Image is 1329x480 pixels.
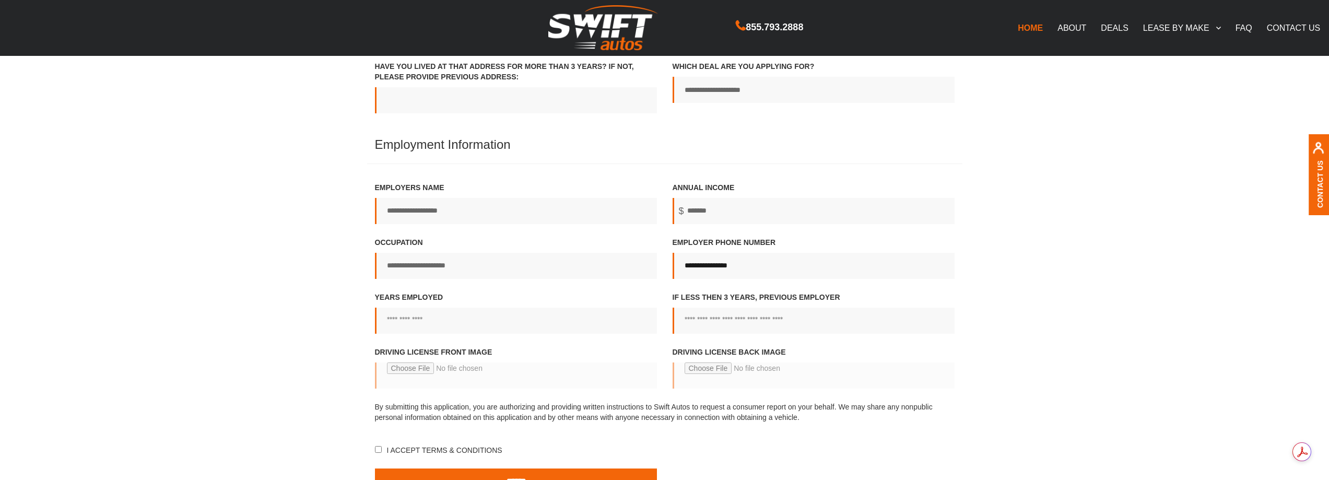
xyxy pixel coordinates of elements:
[375,446,382,453] input: I accept Terms & Conditions
[1260,17,1328,39] a: CONTACT US
[673,61,955,103] label: Which Deal Are You Applying For?
[375,308,657,334] input: Years employed
[1228,17,1260,39] a: FAQ
[367,138,962,163] h4: Employment Information
[1010,17,1050,39] a: HOME
[375,237,657,279] label: Occupation
[736,23,803,32] a: 855.793.2888
[1050,17,1093,39] a: ABOUT
[1093,17,1135,39] a: DEALS
[385,446,502,454] span: I accept Terms & Conditions
[375,362,657,389] input: Driving License front image
[673,253,955,279] input: Employer phone number
[1136,17,1228,39] a: LEASE BY MAKE
[673,308,955,334] input: If less then 3 years, Previous employer
[673,182,955,224] label: Annual income
[673,347,955,399] label: Driving license back image
[673,77,955,103] input: Which Deal Are You Applying For?
[375,61,657,113] label: Have you lived at that address for more than 3 years? If not, Please provide previous address:
[375,182,657,224] label: Employers name
[673,362,955,389] input: Driving license back image
[1316,160,1324,208] a: Contact Us
[673,292,955,334] label: If less then 3 years, Previous employer
[673,237,955,279] label: Employer phone number
[746,20,803,35] span: 855.793.2888
[1312,142,1324,160] img: contact us, iconuser
[673,198,955,224] input: Annual income
[375,253,657,279] input: Occupation
[375,198,657,224] input: Employers name
[375,402,955,423] p: By submitting this application, you are authorizing and providing written instructions to Swift A...
[375,292,657,334] label: Years employed
[548,5,658,51] img: Swift Autos
[375,87,657,113] input: Have you lived at that address for more than 3 years? If not, Please provide previous address:
[375,347,657,399] label: Driving License front image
